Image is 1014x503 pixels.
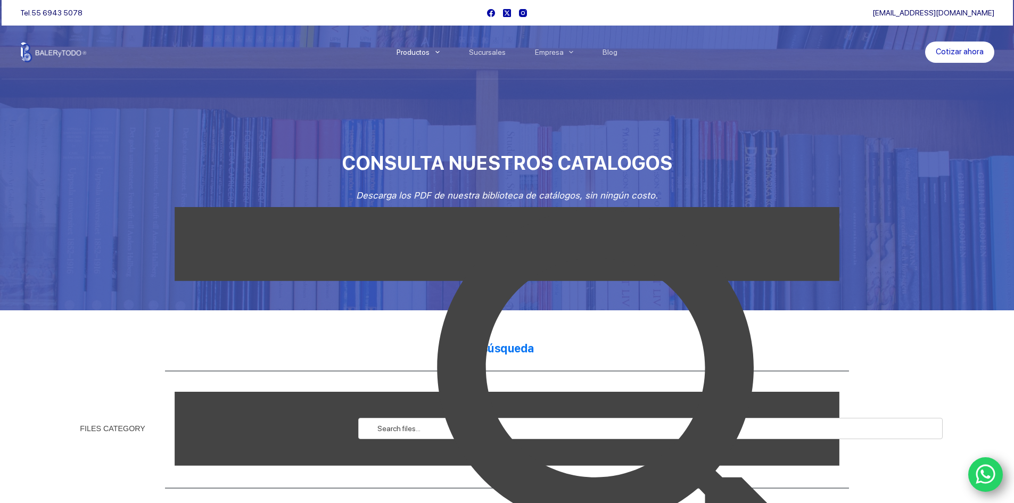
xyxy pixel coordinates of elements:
a: Facebook [487,9,495,17]
a: Cotizar ahora [925,42,994,63]
img: Balerytodo [20,42,87,62]
a: Instagram [519,9,527,17]
input: Search files... [358,418,943,439]
div: FILES CATEGORY [80,425,145,432]
a: WhatsApp [968,457,1003,492]
a: 55 6943 5078 [31,9,83,17]
span: Tel. [20,9,83,17]
a: [EMAIL_ADDRESS][DOMAIN_NAME] [872,9,994,17]
a: X (Twitter) [503,9,511,17]
nav: Menu Principal [382,26,632,79]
